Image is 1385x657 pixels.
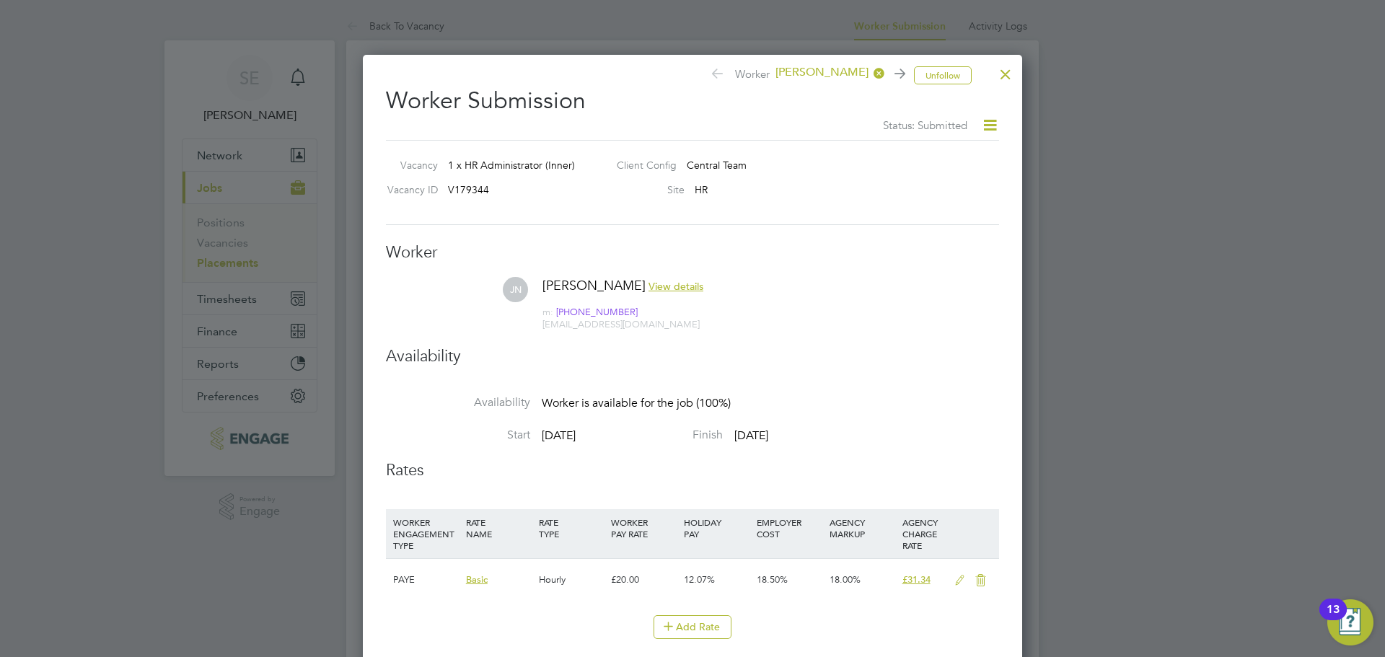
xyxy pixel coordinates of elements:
div: RATE NAME [462,509,535,547]
span: 1 x HR Administrator (Inner) [448,159,575,172]
h2: Worker Submission [386,75,999,134]
div: 13 [1327,609,1340,628]
h3: Availability [386,346,999,367]
div: RATE TYPE [535,509,608,547]
div: Hourly [535,559,608,601]
label: Site [605,183,685,196]
label: Client Config [605,159,677,172]
span: Central Team [687,159,747,172]
span: Worker is available for the job (100%) [542,396,731,410]
span: V179344 [448,183,489,196]
div: AGENCY CHARGE RATE [899,509,947,558]
span: m: [542,306,553,318]
button: Unfollow [914,66,972,85]
span: [DATE] [734,428,768,443]
div: EMPLOYER COST [753,509,826,547]
div: £20.00 [607,559,680,601]
span: [PHONE_NUMBER] [556,307,638,319]
span: £31.34 [902,573,931,586]
label: Vacancy [380,159,438,172]
div: WORKER PAY RATE [607,509,680,547]
span: 18.50% [757,573,788,586]
h3: Rates [386,460,999,481]
span: [PERSON_NAME] [542,277,646,294]
span: [EMAIL_ADDRESS][DOMAIN_NAME] [542,318,700,330]
span: 12.07% [684,573,715,586]
div: AGENCY MARKUP [826,509,899,547]
span: Basic [466,573,488,586]
label: Start [386,428,530,443]
label: Finish [579,428,723,443]
span: [PERSON_NAME] [770,65,885,81]
button: Add Rate [654,615,731,638]
button: Open Resource Center, 13 new notifications [1327,599,1373,645]
label: Availability [386,395,530,410]
div: WORKER ENGAGEMENT TYPE [390,509,462,558]
span: 18.00% [830,573,861,586]
span: HR [695,183,708,196]
span: Worker [710,65,903,85]
span: JN [503,277,528,302]
h3: Worker [386,242,999,263]
span: [DATE] [542,428,576,443]
div: PAYE [390,559,462,601]
span: View details [648,280,703,293]
span: Status: Submitted [883,118,967,132]
div: HOLIDAY PAY [680,509,753,547]
label: Vacancy ID [380,183,438,196]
